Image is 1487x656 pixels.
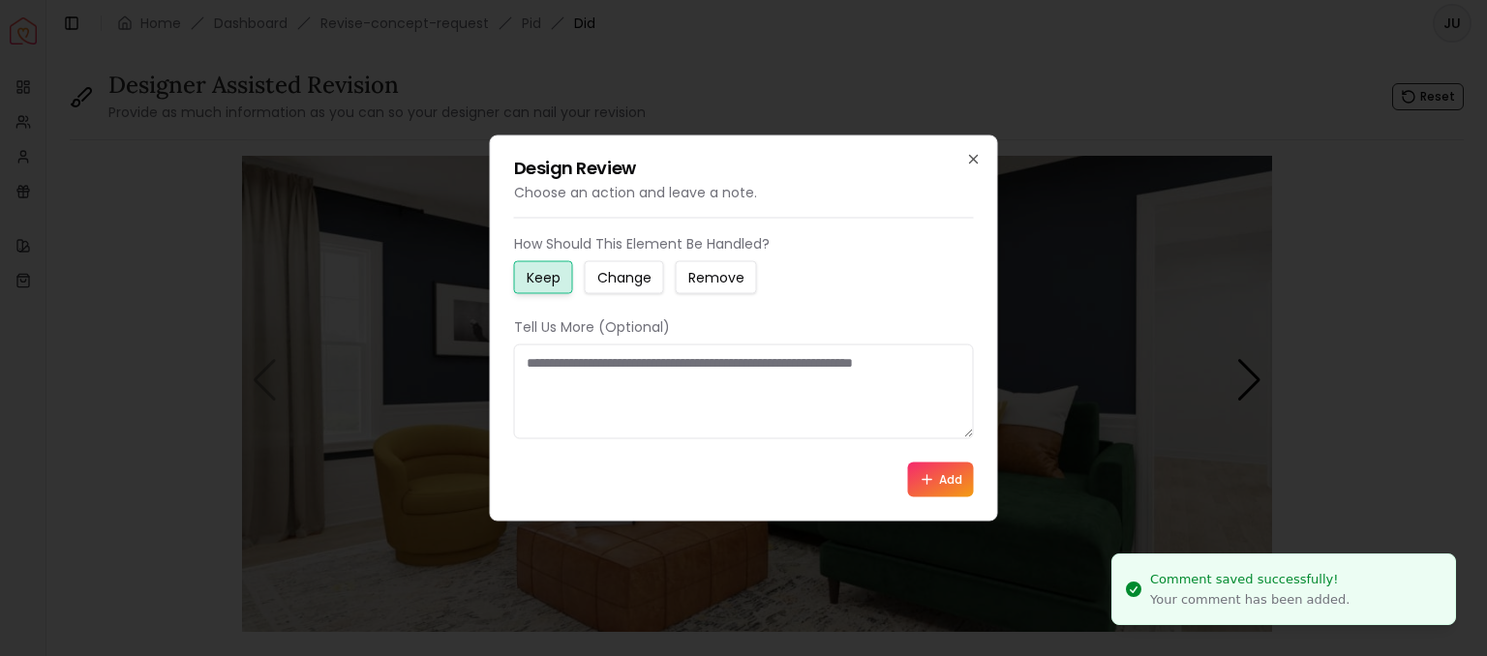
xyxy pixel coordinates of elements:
[514,261,573,294] button: Keep
[688,268,744,287] small: Remove
[514,234,974,253] p: How Should This Element Be Handled?
[514,317,974,337] p: Tell Us More (Optional)
[908,462,974,497] button: Add
[597,268,652,287] small: Change
[514,183,974,202] p: Choose an action and leave a note.
[514,160,974,177] h2: Design Review
[676,261,757,294] button: Remove
[527,268,561,287] small: Keep
[585,261,664,294] button: Change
